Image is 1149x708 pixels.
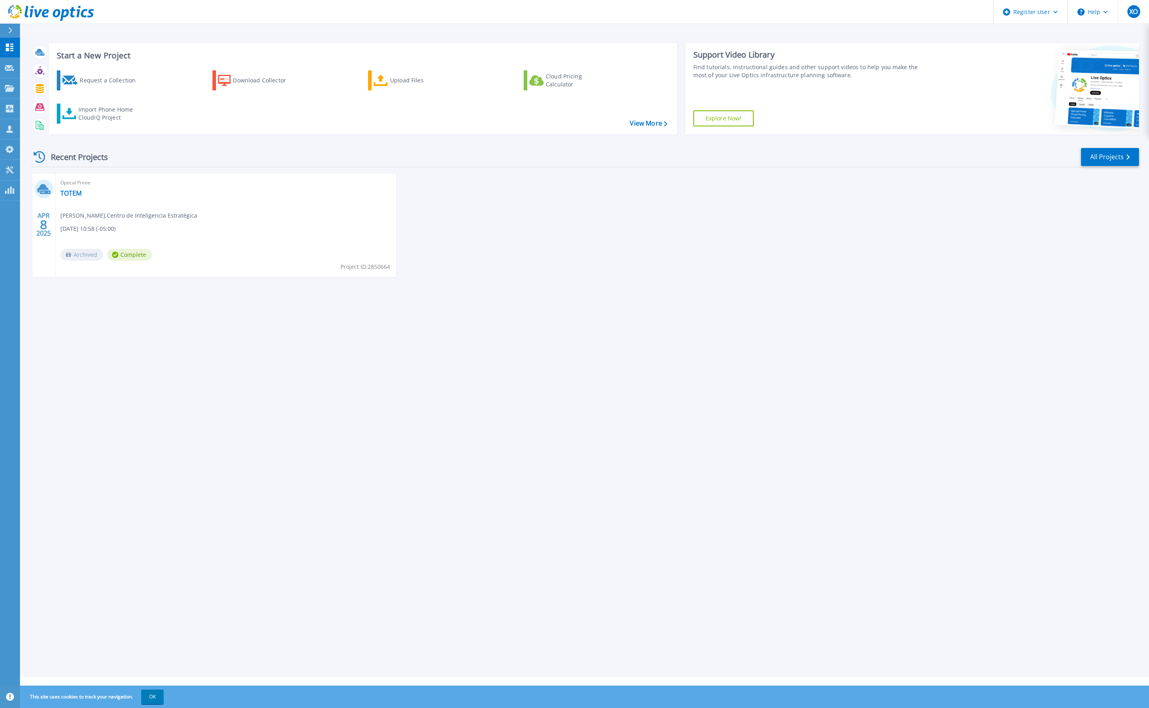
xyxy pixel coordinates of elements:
[368,70,457,90] a: Upload Files
[546,72,610,88] div: Cloud Pricing Calculator
[60,211,197,220] span: [PERSON_NAME] , Centro de Inteligencia Estratégica
[60,189,82,197] a: TOTEM
[693,63,929,79] div: Find tutorials, instructional guides and other support videos to help you make the most of your L...
[22,690,164,704] span: This site uses cookies to track your navigation.
[60,178,391,187] span: Optical Prime
[693,50,929,60] div: Support Video Library
[60,224,116,233] span: [DATE] 10:58 (-05:00)
[340,262,390,271] span: Project ID: 2850664
[31,147,119,167] div: Recent Projects
[80,72,144,88] div: Request a Collection
[78,106,141,122] div: Import Phone Home CloudIQ Project
[141,690,164,704] button: OK
[630,120,667,127] a: View More
[693,110,754,126] a: Explore Now!
[40,221,47,228] span: 8
[36,210,51,239] div: APR 2025
[60,249,103,261] span: Archived
[107,249,152,261] span: Complete
[57,70,146,90] a: Request a Collection
[524,70,613,90] a: Cloud Pricing Calculator
[390,72,454,88] div: Upload Files
[1081,148,1139,166] a: All Projects
[233,72,297,88] div: Download Collector
[1129,8,1138,15] span: XO
[57,51,667,60] h3: Start a New Project
[212,70,302,90] a: Download Collector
